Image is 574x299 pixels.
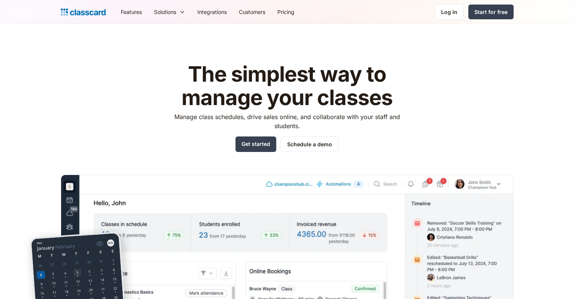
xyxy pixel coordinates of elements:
a: home [61,7,106,17]
a: Schedule a demo [281,136,339,152]
div: Solutions [154,8,176,16]
div: Solutions [148,3,191,20]
a: Features [115,3,148,20]
p: Manage class schedules, drive sales online, and collaborate with your staff and students. [167,112,407,130]
a: Integrations [191,3,233,20]
a: Get started [235,136,276,152]
div: Log in [441,8,457,16]
h1: The simplest way to manage your classes [167,63,407,109]
a: Log in [435,4,464,20]
a: Start for free [468,5,514,19]
a: Customers [233,3,271,20]
div: Start for free [474,8,508,16]
a: Pricing [271,3,300,20]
